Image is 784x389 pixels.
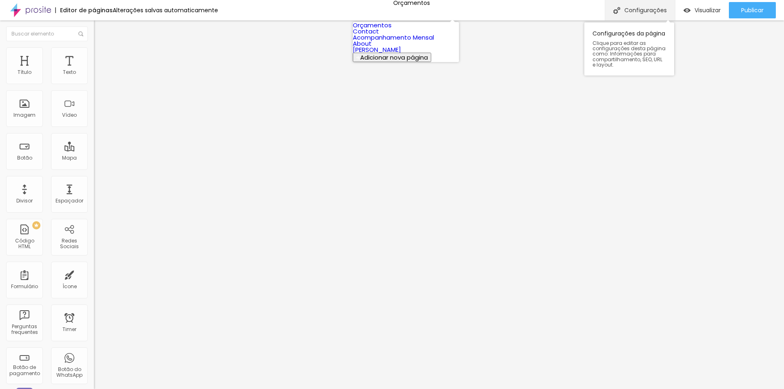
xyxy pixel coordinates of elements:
div: Código HTML [8,238,40,250]
div: Botão de pagamento [8,365,40,376]
div: Formulário [11,284,38,289]
a: About [353,39,372,48]
div: Vídeo [62,112,77,118]
span: Adicionar nova página [360,53,428,62]
input: Buscar elemento [6,27,88,41]
span: Publicar [741,7,764,13]
button: Visualizar [675,2,729,18]
button: Adicionar nova página [353,53,431,62]
div: Botão [17,155,32,161]
div: Perguntas frequentes [8,324,40,336]
div: Mapa [62,155,77,161]
img: Icone [613,7,620,14]
div: Título [18,69,31,75]
div: Editor de páginas [55,7,113,13]
div: Alterações salvas automaticamente [113,7,218,13]
a: Contact [353,27,379,36]
button: Publicar [729,2,776,18]
img: Icone [78,31,83,36]
div: Timer [62,327,76,332]
div: Divisor [16,198,33,204]
div: Redes Sociais [53,238,85,250]
span: Clique para editar as configurações desta página como: Informações para compartilhamento, SEO, UR... [592,40,666,67]
a: Orçamentos [353,21,392,29]
div: Imagem [13,112,36,118]
div: Ícone [62,284,77,289]
div: Botão do WhatsApp [53,367,85,378]
a: [PERSON_NAME] [353,45,401,54]
a: Acompanhamento Mensal [353,33,434,42]
div: Texto [63,69,76,75]
div: Espaçador [56,198,83,204]
span: Visualizar [695,7,721,13]
img: view-1.svg [684,7,690,14]
div: Configurações da página [584,22,674,76]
